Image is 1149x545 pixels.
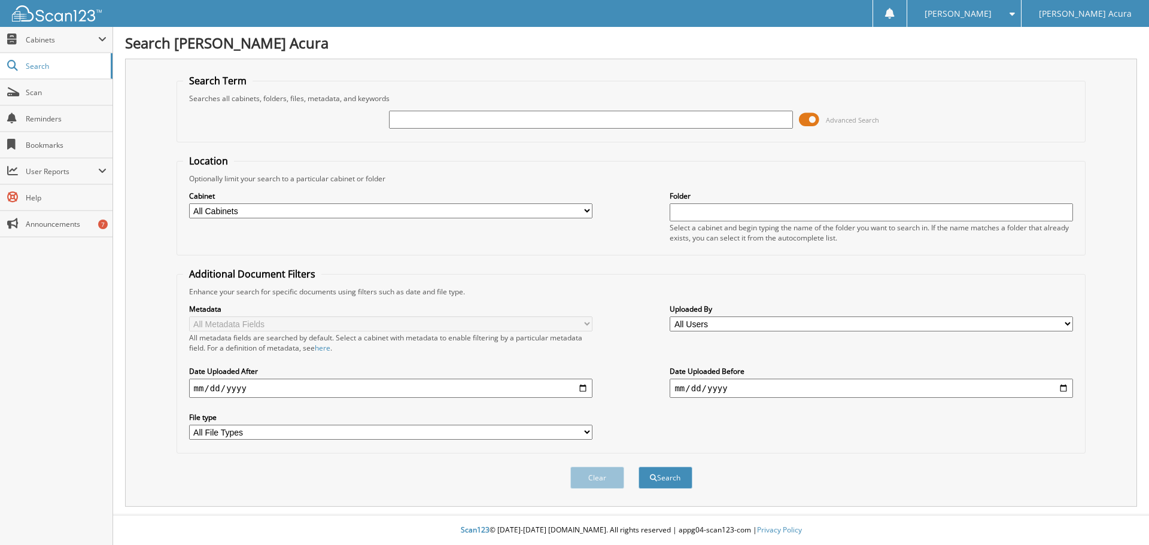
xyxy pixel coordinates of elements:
div: 7 [98,220,108,229]
div: All metadata fields are searched by default. Select a cabinet with metadata to enable filtering b... [189,333,592,353]
span: Advanced Search [826,115,879,124]
div: © [DATE]-[DATE] [DOMAIN_NAME]. All rights reserved | appg04-scan123-com | [113,516,1149,545]
label: Folder [670,191,1073,201]
input: end [670,379,1073,398]
legend: Additional Document Filters [183,267,321,281]
div: Select a cabinet and begin typing the name of the folder you want to search in. If the name match... [670,223,1073,243]
span: Scan [26,87,107,98]
span: User Reports [26,166,98,176]
legend: Location [183,154,234,168]
span: Help [26,193,107,203]
button: Search [639,467,692,489]
div: Searches all cabinets, folders, files, metadata, and keywords [183,93,1080,103]
label: Uploaded By [670,304,1073,314]
span: [PERSON_NAME] Acura [1039,10,1132,17]
span: Cabinets [26,35,98,45]
span: Announcements [26,219,107,229]
h1: Search [PERSON_NAME] Acura [125,33,1137,53]
span: Scan123 [461,525,490,535]
a: Privacy Policy [757,525,802,535]
span: Search [26,61,105,71]
input: start [189,379,592,398]
span: Reminders [26,114,107,124]
img: scan123-logo-white.svg [12,5,102,22]
label: Cabinet [189,191,592,201]
label: Date Uploaded Before [670,366,1073,376]
div: Enhance your search for specific documents using filters such as date and file type. [183,287,1080,297]
legend: Search Term [183,74,253,87]
label: Date Uploaded After [189,366,592,376]
span: Bookmarks [26,140,107,150]
label: File type [189,412,592,422]
span: [PERSON_NAME] [925,10,992,17]
a: here [315,343,330,353]
button: Clear [570,467,624,489]
iframe: Chat Widget [1089,488,1149,545]
label: Metadata [189,304,592,314]
div: Optionally limit your search to a particular cabinet or folder [183,173,1080,184]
